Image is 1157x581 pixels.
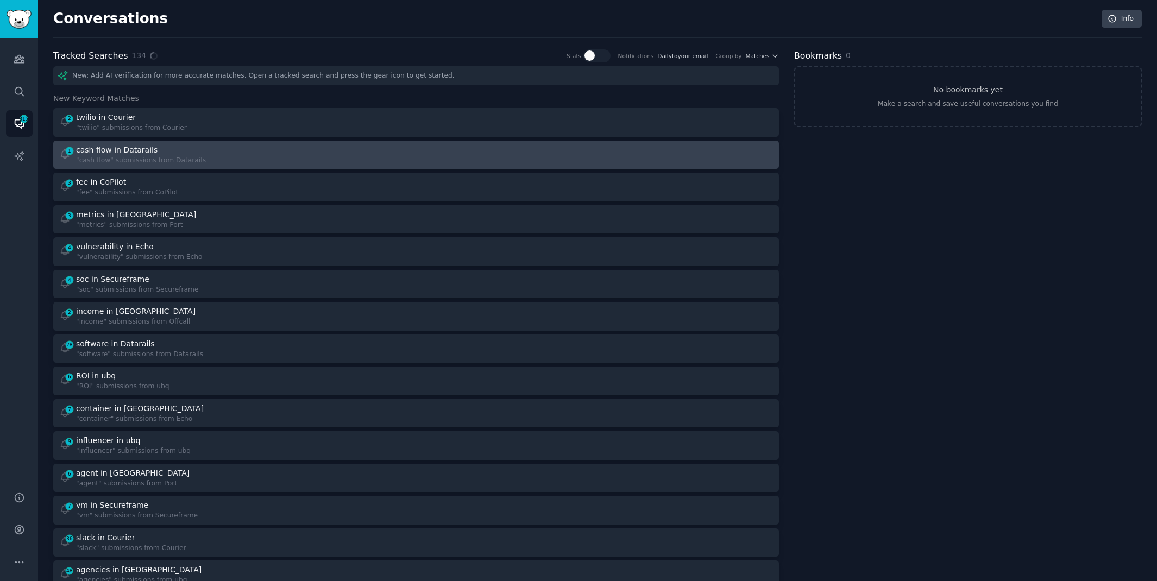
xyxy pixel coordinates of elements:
div: "soc" submissions from Secureframe [76,285,199,295]
a: 28software in Datarails"software" submissions from Datarails [53,334,779,363]
div: fee in CoPilot [76,176,126,188]
div: "ROI" submissions from ubq [76,382,169,391]
div: "slack" submissions from Courier [76,544,186,553]
a: 315 [6,110,33,137]
span: New Keyword Matches [53,93,139,104]
div: income in [GEOGRAPHIC_DATA] [76,306,196,317]
a: 3metrics in [GEOGRAPHIC_DATA]"metrics" submissions from Port [53,205,779,234]
h2: Conversations [53,10,168,28]
div: "vm" submissions from Secureframe [76,511,198,521]
a: 36slack in Courier"slack" submissions from Courier [53,528,779,557]
a: Dailytoyour email [657,53,708,59]
a: 4vulnerability in Echo"vulnerability" submissions from Echo [53,237,779,266]
a: 7container in [GEOGRAPHIC_DATA]"container" submissions from Echo [53,399,779,428]
a: 4soc in Secureframe"soc" submissions from Secureframe [53,270,779,299]
div: "twilio" submissions from Courier [76,123,187,133]
span: 6 [65,470,74,478]
div: metrics in [GEOGRAPHIC_DATA] [76,209,196,220]
a: 2income in [GEOGRAPHIC_DATA]"income" submissions from Offcall [53,302,779,331]
span: 9 [65,438,74,445]
div: soc in Secureframe [76,274,149,285]
span: 36 [65,535,74,542]
button: Matches [746,52,779,60]
div: slack in Courier [76,532,135,544]
a: 9influencer in ubq"influencer" submissions from ubq [53,431,779,460]
span: 134 [131,50,146,61]
div: "income" submissions from Offcall [76,317,198,327]
span: 2 [65,115,74,122]
div: "cash flow" submissions from Datarails [76,156,206,166]
img: GummySearch logo [7,10,32,29]
span: 2 [65,308,74,316]
div: "influencer" submissions from ubq [76,446,191,456]
a: 6agent in [GEOGRAPHIC_DATA]"agent" submissions from Port [53,464,779,492]
div: cash flow in Datarails [76,144,158,156]
div: "metrics" submissions from Port [76,220,198,230]
div: container in [GEOGRAPHIC_DATA] [76,403,204,414]
span: 3 [65,212,74,219]
span: 7 [65,406,74,413]
span: 3 [65,179,74,187]
div: Group by [715,52,741,60]
span: 6 [65,373,74,381]
span: Matches [746,52,770,60]
div: agencies in [GEOGRAPHIC_DATA] [76,564,202,576]
div: vulnerability in Echo [76,241,154,252]
span: 315 [19,115,29,123]
span: 0 [846,51,851,60]
div: twilio in Courier [76,112,136,123]
a: 2twilio in Courier"twilio" submissions from Courier [53,108,779,137]
div: New: Add AI verification for more accurate matches. Open a tracked search and press the gear icon... [53,66,779,85]
div: "agent" submissions from Port [76,479,192,489]
a: 3fee in CoPilot"fee" submissions from CoPilot [53,173,779,201]
a: 7vm in Secureframe"vm" submissions from Secureframe [53,496,779,525]
span: 28 [65,341,74,349]
a: No bookmarks yetMake a search and save useful conversations you find [794,66,1142,127]
span: 4 [65,244,74,251]
div: "container" submissions from Echo [76,414,206,424]
span: 4 [65,276,74,284]
h2: Tracked Searches [53,49,128,63]
span: 48 [65,567,74,574]
span: 7 [65,502,74,510]
div: ROI in ubq [76,370,116,382]
span: 1 [65,147,74,155]
div: Notifications [618,52,654,60]
div: Stats [567,52,581,60]
a: 6ROI in ubq"ROI" submissions from ubq [53,367,779,395]
a: Info [1102,10,1142,28]
div: "fee" submissions from CoPilot [76,188,178,198]
div: Make a search and save useful conversations you find [878,99,1058,109]
div: "software" submissions from Datarails [76,350,203,359]
div: "vulnerability" submissions from Echo [76,252,203,262]
div: software in Datarails [76,338,155,350]
div: influencer in ubq [76,435,140,446]
h3: No bookmarks yet [933,84,1003,96]
div: vm in Secureframe [76,500,148,511]
div: agent in [GEOGRAPHIC_DATA] [76,468,190,479]
h2: Bookmarks [794,49,842,63]
a: 1cash flow in Datarails"cash flow" submissions from Datarails [53,141,779,169]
